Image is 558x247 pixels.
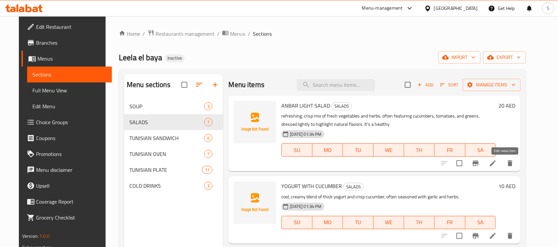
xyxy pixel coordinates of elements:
[129,134,204,142] span: TUNISIAN SANDWICH
[156,30,214,38] span: Restaurants management
[127,80,170,90] h2: Menu sections
[22,146,112,162] a: Promotions
[434,5,478,12] div: [GEOGRAPHIC_DATA]
[407,145,432,155] span: TH
[284,145,309,155] span: SU
[489,232,497,240] a: Edit menu item
[248,30,250,38] li: /
[32,71,107,78] span: Sections
[343,216,373,229] button: TU
[374,143,404,157] button: WE
[204,102,212,110] div: items
[36,150,107,158] span: Promotions
[452,229,466,243] span: Select to update
[129,182,204,190] span: COLD DRINKS
[129,166,202,174] span: TUNISIAN PLATE
[177,78,191,92] span: Select all sections
[143,30,145,38] li: /
[465,216,496,229] button: SA
[362,4,403,12] div: Menu-management
[36,166,107,174] span: Menu disclaimer
[204,134,212,142] div: items
[284,218,309,227] span: SU
[437,218,462,227] span: FR
[463,79,521,91] button: Manage items
[234,181,276,224] img: YOGURT WITH CUCUMBER
[22,114,112,130] a: Choice Groups
[22,194,112,210] a: Coverage Report
[22,210,112,225] a: Grocery Checklist
[488,53,521,62] span: export
[202,167,212,173] span: 11
[483,51,526,64] button: export
[436,80,463,90] span: Sort items
[124,162,223,178] div: TUNISIAN PLATE11
[404,143,435,157] button: TH
[205,119,212,125] span: 7
[129,150,204,158] span: TUNISIAN OVEN
[39,232,50,240] span: 1.0.0
[22,19,112,35] a: Edit Restaurant
[404,216,435,229] button: TH
[32,102,107,110] span: Edit Menu
[37,55,107,63] span: Menus
[204,118,212,126] div: items
[124,146,223,162] div: TUNISIAN OVEN7
[468,228,484,244] button: Branch-specific-item
[22,162,112,178] a: Menu disclaimer
[281,112,496,128] p: refreshing, crisp mix of fresh vegetables and herbs, often featuring cucumbers, tomatoes, and gre...
[547,5,549,12] span: S
[498,101,515,110] h6: 20 AED
[191,77,207,93] span: Sort sections
[27,82,112,98] a: Full Menu View
[124,130,223,146] div: TUNISIAN SANDWICH6
[439,80,460,90] button: Sort
[36,214,107,222] span: Grocery Checklist
[27,98,112,114] a: Edit Menu
[165,54,185,62] div: Inactive
[315,145,340,155] span: MO
[374,216,404,229] button: WE
[148,29,214,38] a: Restaurants management
[468,145,493,155] span: SA
[22,178,112,194] a: Upsell
[281,193,496,201] p: cool, creamy blend of thick yogurt and crisp cucumber, often seasoned with garlic and herbs.
[36,134,107,142] span: Coupons
[119,29,526,38] nav: breadcrumb
[415,80,436,90] button: Add
[230,30,245,38] span: Menus
[468,155,484,171] button: Branch-specific-item
[222,29,245,38] a: Menus
[281,101,330,111] span: ANBAR LIGHT SALAD
[312,216,343,229] button: MO
[129,102,204,110] span: SOUP
[438,51,481,64] button: import
[468,218,493,227] span: SA
[129,118,204,126] span: SALADS
[401,78,415,92] span: Select section
[205,103,212,110] span: 3
[343,183,364,191] div: SALADS
[32,86,107,94] span: Full Menu View
[312,143,343,157] button: MO
[27,67,112,82] a: Sections
[22,35,112,51] a: Branches
[435,143,465,157] button: FR
[36,39,107,47] span: Branches
[217,30,219,38] li: /
[315,218,340,227] span: MO
[415,80,436,90] span: Add item
[502,155,518,171] button: delete
[346,218,371,227] span: TU
[332,102,351,110] span: SALADS
[468,81,515,89] span: Manage items
[281,216,312,229] button: SU
[297,79,375,91] input: search
[36,182,107,190] span: Upsell
[205,151,212,157] span: 7
[119,30,140,38] a: Home
[287,203,324,210] span: [DATE] 01:34 PM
